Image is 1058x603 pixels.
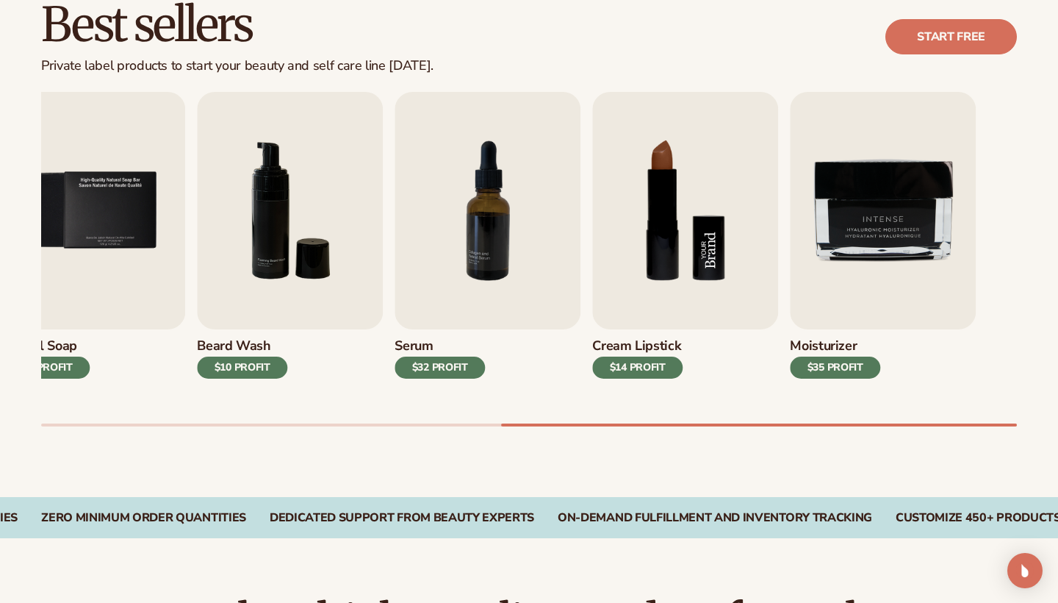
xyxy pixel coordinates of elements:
[790,338,880,354] h3: Moisturizer
[558,511,872,525] div: On-Demand Fulfillment and Inventory Tracking
[790,92,976,400] a: 9 / 9
[197,92,383,400] a: 6 / 9
[592,357,683,379] div: $14 PROFIT
[592,92,778,400] a: 8 / 9
[197,338,287,354] h3: Beard Wash
[41,511,246,525] div: Zero Minimum Order QuantitieS
[41,58,433,74] div: Private label products to start your beauty and self care line [DATE].
[592,92,778,329] img: Shopify Image 12
[395,338,485,354] h3: Serum
[592,338,683,354] h3: Cream Lipstick
[1007,553,1043,588] div: Open Intercom Messenger
[885,19,1017,54] a: Start free
[270,511,534,525] div: Dedicated Support From Beauty Experts
[197,357,287,379] div: $10 PROFIT
[395,357,485,379] div: $32 PROFIT
[790,357,880,379] div: $35 PROFIT
[395,92,580,400] a: 7 / 9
